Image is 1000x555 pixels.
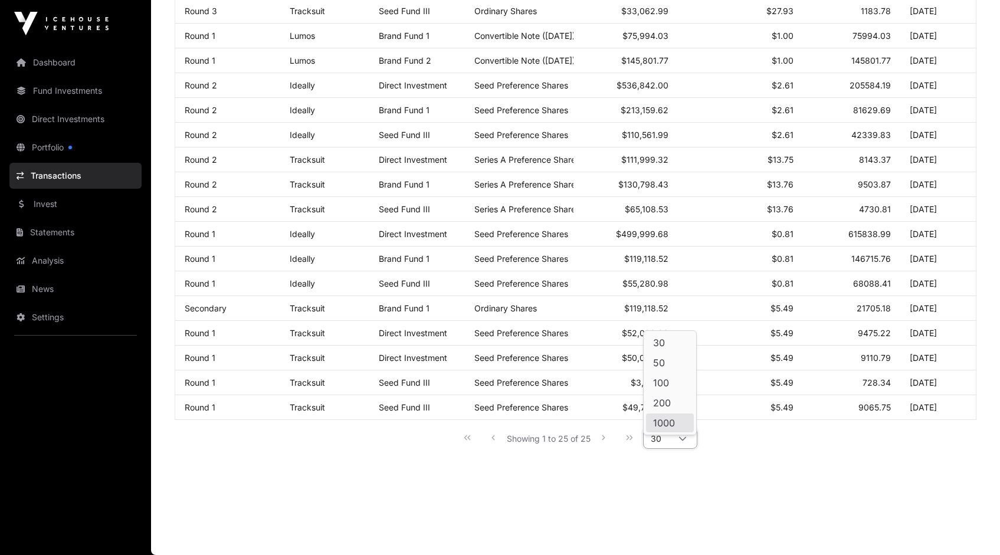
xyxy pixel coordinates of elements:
span: 8143.37 [859,155,891,165]
a: Ideally [290,278,315,288]
a: Brand Fund 1 [379,254,429,264]
a: Round 2 [185,179,217,189]
td: $536,842.00 [573,73,678,98]
span: $2.61 [772,105,794,115]
a: Seed Fund III [379,204,430,214]
span: $5.49 [771,303,794,313]
a: Secondary [185,303,227,313]
td: $213,159.62 [573,98,678,123]
a: Ideally [290,80,315,90]
a: Tracksuit [290,377,325,387]
span: $5.49 [771,377,794,387]
span: 75994.03 [853,31,891,41]
span: 100 [653,378,669,387]
span: 1183.78 [861,6,891,16]
a: Tracksuit [290,353,325,363]
span: Direct Investment [379,229,447,239]
td: [DATE] [900,48,976,73]
a: Round 1 [185,278,215,288]
span: $5.49 [771,328,794,338]
span: 4730.81 [859,204,891,214]
a: Invest [9,191,142,217]
td: [DATE] [900,346,976,370]
td: [DATE] [900,271,976,296]
span: 9503.87 [858,179,891,189]
span: Direct Investment [379,155,447,165]
a: Ideally [290,130,315,140]
span: Seed Preference Shares [474,377,568,387]
td: $3,997.12 [573,370,678,395]
span: Convertible Note ([DATE]) [474,55,575,65]
td: $499,999.68 [573,222,678,247]
td: $119,118.52 [573,296,678,321]
td: [DATE] [900,73,976,98]
span: Seed Preference Shares [474,80,568,90]
span: $27.93 [766,6,794,16]
span: Showing 1 to 25 of 25 [507,434,591,444]
a: Round 3 [185,6,217,16]
a: Seed Fund III [379,402,430,412]
div: Chat Widget [941,498,1000,555]
span: 50 [653,358,665,367]
a: Tracksuit [290,402,325,412]
span: $5.49 [771,353,794,363]
span: Ordinary Shares [474,6,537,16]
a: News [9,276,142,302]
a: Tracksuit [290,179,325,189]
span: $13.75 [768,155,794,165]
a: Tracksuit [290,155,325,165]
span: Seed Preference Shares [474,402,568,412]
a: Brand Fund 1 [379,179,429,189]
a: Lumos [290,31,315,41]
span: $1.00 [772,55,794,65]
a: Round 1 [185,402,215,412]
a: Brand Fund 2 [379,55,431,65]
span: 9110.79 [861,353,891,363]
a: Seed Fund III [379,130,430,140]
td: [DATE] [900,24,976,48]
a: Seed Fund III [379,278,430,288]
a: Statements [9,219,142,245]
span: 728.34 [863,377,891,387]
td: $145,801.77 [573,48,678,73]
a: Settings [9,304,142,330]
td: $130,798.43 [573,172,678,197]
span: Seed Preference Shares [474,254,568,264]
a: Round 1 [185,328,215,338]
li: 50 [646,353,694,372]
span: Seed Preference Shares [474,328,568,338]
span: $5.49 [771,402,794,412]
td: $50,000.00 [573,346,678,370]
a: Portfolio [9,134,142,160]
a: Round 1 [185,377,215,387]
span: Ordinary Shares [474,303,537,313]
td: $119,118.52 [573,247,678,271]
td: [DATE] [900,247,976,271]
td: [DATE] [900,370,976,395]
a: Round 1 [185,353,215,363]
td: [DATE] [900,395,976,420]
a: Direct Investments [9,106,142,132]
span: 9475.22 [858,328,891,338]
a: Seed Fund III [379,377,430,387]
td: $75,994.03 [573,24,678,48]
td: [DATE] [900,172,976,197]
li: 200 [646,393,694,412]
a: Round 2 [185,155,217,165]
td: [DATE] [900,123,976,147]
span: 200 [653,398,671,408]
td: [DATE] [900,222,976,247]
a: Round 1 [185,31,215,41]
a: Round 1 [185,55,215,65]
span: $1.00 [772,31,794,41]
a: Ideally [290,105,315,115]
span: $2.61 [772,130,794,140]
td: [DATE] [900,321,976,346]
td: $49,752.84 [573,395,678,420]
span: Seed Preference Shares [474,105,568,115]
a: Analysis [9,248,142,274]
td: $65,108.53 [573,197,678,222]
li: 1000 [646,413,694,432]
span: 205584.19 [850,80,891,90]
a: Round 1 [185,254,215,264]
